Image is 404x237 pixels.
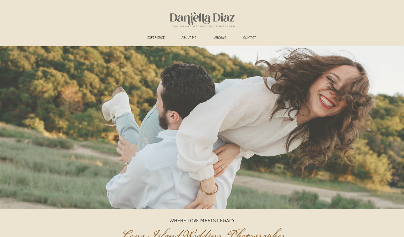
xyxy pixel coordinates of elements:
a: ARCHIVE [210,36,230,41]
a: ABOUT ME [177,36,201,41]
p: Where Love Meets Legacy [154,218,250,225]
a: CONTACT [240,36,260,41]
a: experience [145,36,168,41]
